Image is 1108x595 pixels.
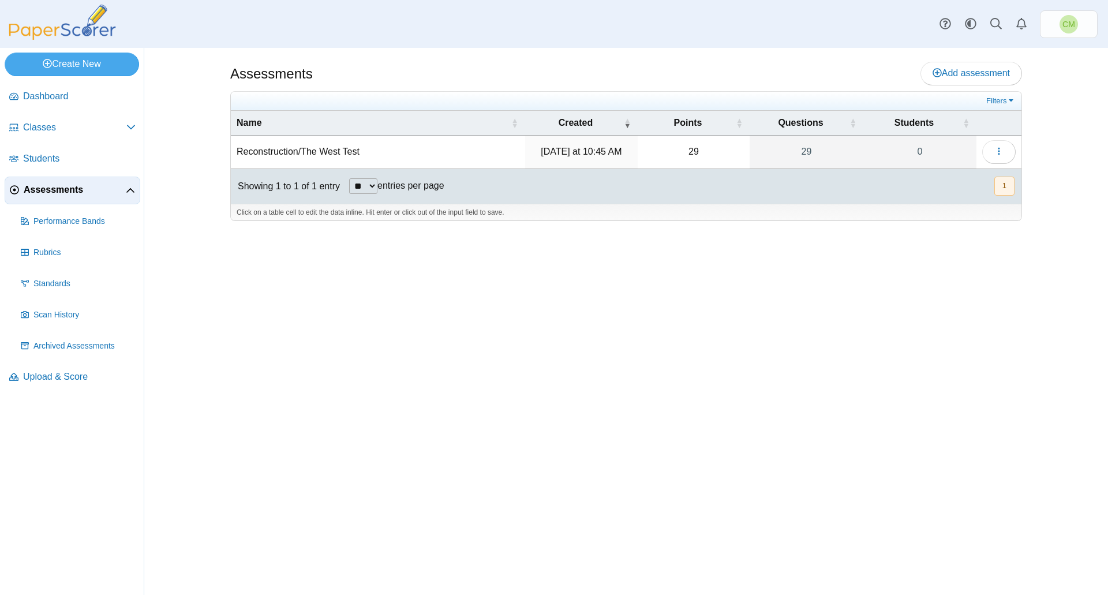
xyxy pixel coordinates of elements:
button: 1 [994,177,1015,196]
a: Alerts [1009,12,1034,37]
span: Name [237,118,262,128]
span: Scan History [33,309,136,321]
a: Rubrics [16,239,140,267]
a: Upload & Score [5,364,140,391]
a: Students [5,145,140,173]
span: Standards [33,278,136,290]
time: Sep 12, 2025 at 10:45 AM [541,147,622,156]
label: entries per page [377,181,444,190]
span: Questions : Activate to sort [849,111,856,135]
a: Create New [5,53,139,76]
a: 29 [750,136,863,168]
a: Performance Bands [16,208,140,235]
span: Assessments [24,184,126,196]
a: Filters [983,95,1019,107]
span: Questions [778,118,823,128]
span: Upload & Score [23,371,136,383]
span: Classes [23,121,126,134]
img: PaperScorer [5,5,120,40]
div: Showing 1 to 1 of 1 entry [231,169,340,204]
span: Archived Assessments [33,340,136,352]
a: Standards [16,270,140,298]
span: Students [23,152,136,165]
a: 0 [863,136,976,168]
span: Created [559,118,593,128]
span: Performance Bands [33,216,136,227]
a: Classes [5,114,140,142]
span: Created : Activate to remove sorting [624,111,631,135]
h1: Assessments [230,64,313,84]
a: Christine Munzer [1040,10,1098,38]
span: Christine Munzer [1062,20,1075,28]
nav: pagination [993,177,1015,196]
span: Add assessment [933,68,1010,78]
div: Click on a table cell to edit the data inline. Hit enter or click out of the input field to save. [231,204,1021,221]
a: Add assessment [920,62,1022,85]
a: Archived Assessments [16,332,140,360]
span: Name : Activate to sort [511,111,518,135]
td: 29 [638,136,750,169]
span: Points : Activate to sort [736,111,743,135]
span: Points [674,118,702,128]
span: Dashboard [23,90,136,103]
span: Rubrics [33,247,136,259]
a: PaperScorer [5,32,120,42]
a: Scan History [16,301,140,329]
td: Reconstruction/The West Test [231,136,525,169]
span: Students [894,118,934,128]
a: Dashboard [5,83,140,111]
span: Students : Activate to sort [963,111,969,135]
a: Assessments [5,177,140,204]
span: Christine Munzer [1060,15,1078,33]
